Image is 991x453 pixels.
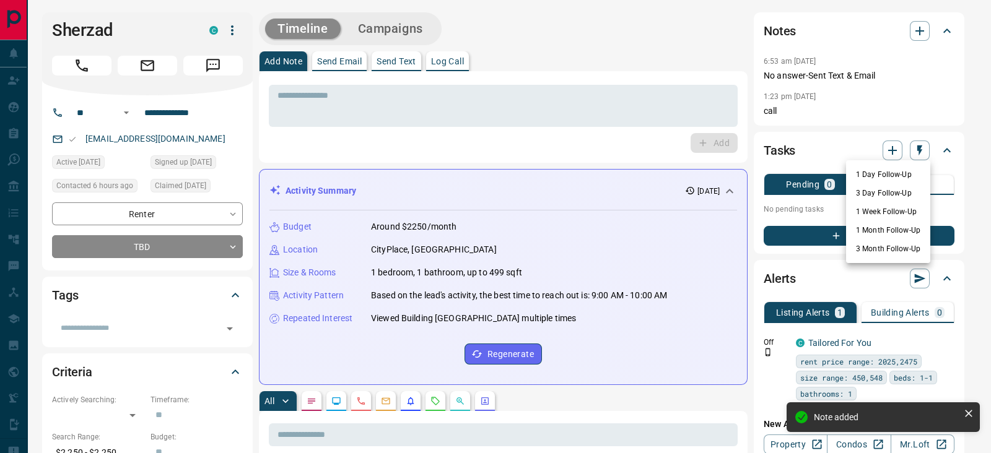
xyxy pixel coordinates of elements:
[846,221,930,239] li: 1 Month Follow-Up
[846,202,930,221] li: 1 Week Follow-Up
[846,184,930,202] li: 3 Day Follow-Up
[846,239,930,258] li: 3 Month Follow-Up
[814,412,959,422] div: Note added
[846,165,930,184] li: 1 Day Follow-Up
